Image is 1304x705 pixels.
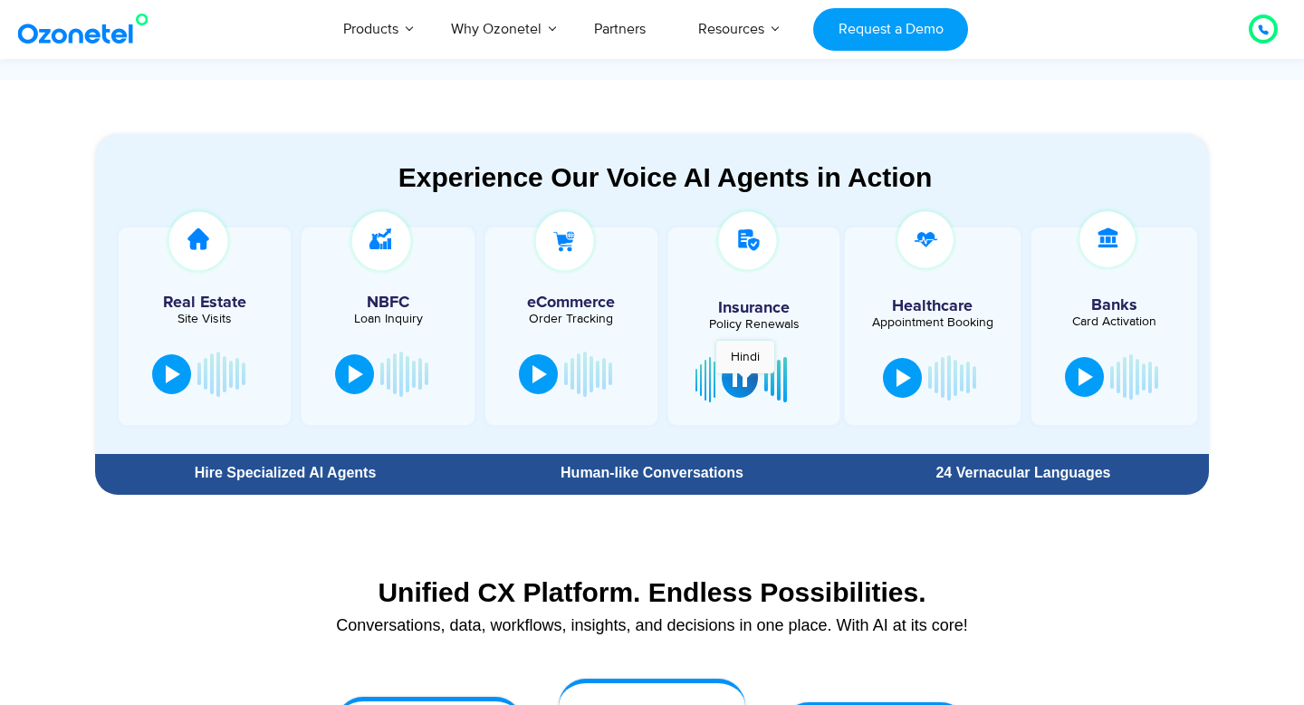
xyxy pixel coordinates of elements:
h5: eCommerce [494,295,648,311]
h5: Real Estate [128,295,282,311]
div: Experience Our Voice AI Agents in Action [113,161,1217,193]
div: Conversations, data, workflows, insights, and decisions in one place. With AI at its core! [104,617,1200,633]
h5: NBFC [311,295,465,311]
div: Hire Specialized AI Agents [104,466,466,480]
h5: Insurance [677,300,830,316]
div: 24 Vernacular Languages [847,466,1200,480]
div: Site Visits [128,313,282,325]
div: Card Activation [1040,315,1188,328]
div: Appointment Booking [858,316,1006,329]
h5: Banks [1040,297,1188,314]
div: Unified CX Platform. Endless Possibilities. [104,576,1200,608]
div: Loan Inquiry [311,313,465,325]
a: Request a Demo [813,8,968,51]
div: Human-like Conversations [475,466,829,480]
h5: Healthcare [858,298,1006,314]
div: Order Tracking [494,313,648,325]
div: Policy Renewals [677,318,830,331]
